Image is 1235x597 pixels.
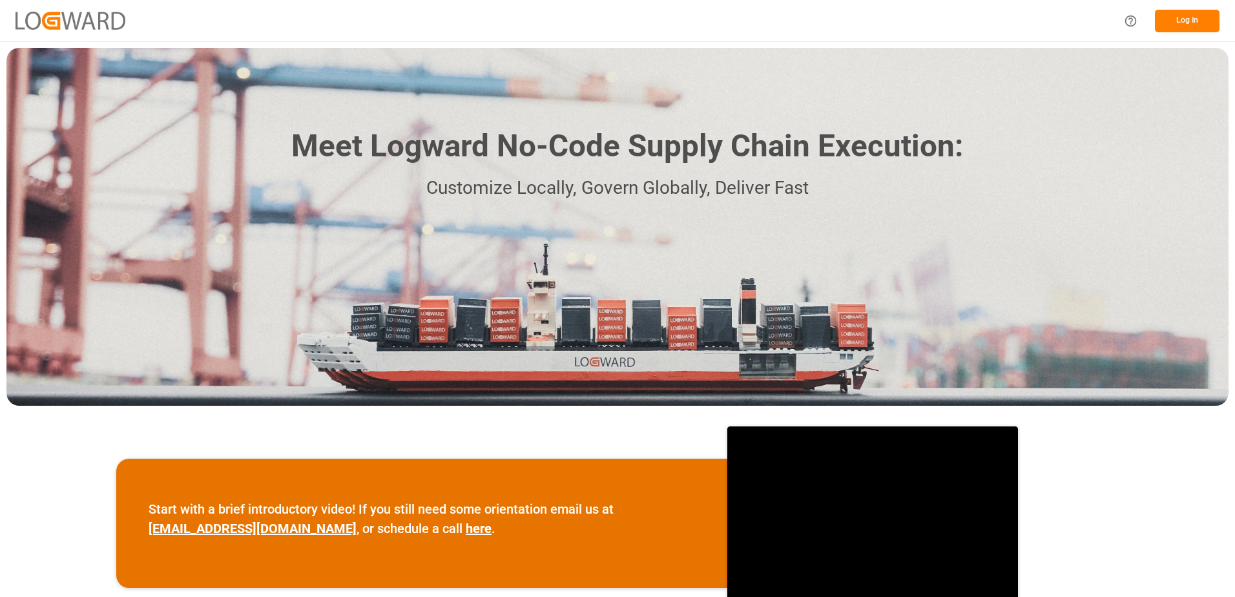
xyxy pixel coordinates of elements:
button: Help Center [1116,6,1145,36]
p: Start with a brief introductory video! If you still need some orientation email us at , or schedu... [149,499,695,538]
p: Customize Locally, Govern Globally, Deliver Fast [272,174,963,203]
a: [EMAIL_ADDRESS][DOMAIN_NAME] [149,521,357,536]
img: Logward_new_orange.png [16,12,125,29]
button: Log In [1155,10,1219,32]
a: here [466,521,492,536]
h1: Meet Logward No-Code Supply Chain Execution: [291,123,963,169]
